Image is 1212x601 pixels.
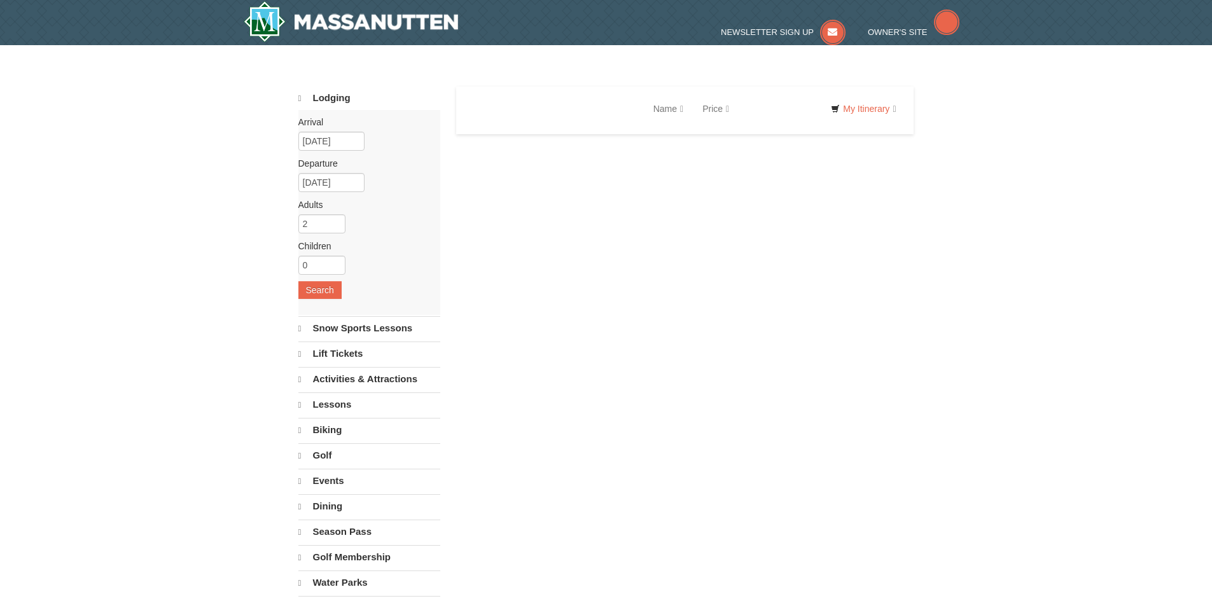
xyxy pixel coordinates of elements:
a: Lift Tickets [298,342,440,366]
img: Massanutten Resort Logo [244,1,459,42]
a: Owner's Site [868,27,959,37]
a: Name [644,96,693,121]
span: Newsletter Sign Up [721,27,814,37]
a: Massanutten Resort [244,1,459,42]
label: Adults [298,198,431,211]
a: Lodging [298,86,440,110]
a: Water Parks [298,570,440,595]
a: Price [693,96,739,121]
label: Arrival [298,116,431,128]
a: Newsletter Sign Up [721,27,846,37]
a: Dining [298,494,440,518]
span: Owner's Site [868,27,928,37]
a: Golf [298,443,440,467]
a: Lessons [298,392,440,417]
label: Children [298,240,431,252]
label: Departure [298,157,431,170]
a: Biking [298,418,440,442]
a: Golf Membership [298,545,440,569]
button: Search [298,281,342,299]
a: Activities & Attractions [298,367,440,391]
a: Season Pass [298,520,440,544]
a: Events [298,469,440,493]
a: Snow Sports Lessons [298,316,440,340]
a: My Itinerary [823,99,904,118]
